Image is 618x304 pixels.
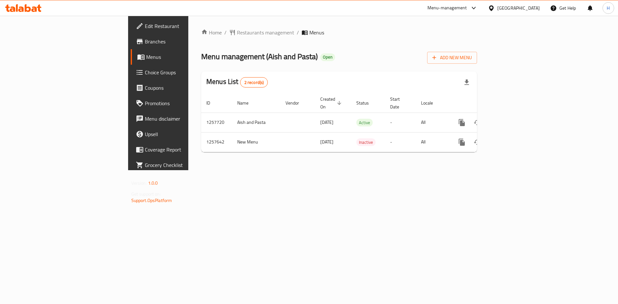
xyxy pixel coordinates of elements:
span: Coverage Report [145,146,226,153]
a: Grocery Checklist [131,157,231,173]
button: more [454,134,470,150]
span: 1.0.0 [148,179,158,187]
span: Coupons [145,84,226,92]
td: New Menu [232,132,280,152]
span: Restaurants management [237,29,294,36]
span: ID [206,99,219,107]
button: Change Status [470,115,485,130]
span: Menu disclaimer [145,115,226,123]
a: Choice Groups [131,65,231,80]
span: Grocery Checklist [145,161,226,169]
a: Edit Restaurant [131,18,231,34]
div: Export file [459,75,474,90]
span: Open [320,54,335,60]
span: Active [356,119,373,126]
td: - [385,113,416,132]
h2: Menus List [206,77,268,88]
nav: breadcrumb [201,29,477,36]
span: [DATE] [320,118,333,126]
div: Menu-management [427,4,467,12]
span: Vendor [286,99,307,107]
span: 2 record(s) [240,79,268,86]
span: H [607,5,610,12]
button: Add New Menu [427,52,477,64]
button: more [454,115,470,130]
button: Change Status [470,134,485,150]
a: Restaurants management [229,29,294,36]
div: Total records count [240,77,268,88]
span: Menus [146,53,226,61]
table: enhanced table [201,93,521,152]
span: Created On [320,95,343,111]
th: Actions [449,93,521,113]
span: Choice Groups [145,69,226,76]
a: Menus [131,49,231,65]
span: Add New Menu [432,54,472,62]
a: Coupons [131,80,231,96]
div: Inactive [356,138,376,146]
a: Promotions [131,96,231,111]
span: [DATE] [320,138,333,146]
a: Coverage Report [131,142,231,157]
a: Support.OpsPlatform [131,196,172,205]
span: Version: [131,179,147,187]
a: Menu disclaimer [131,111,231,126]
span: Get support on: [131,190,161,198]
span: Promotions [145,99,226,107]
td: Aish and Pasta [232,113,280,132]
span: Name [237,99,257,107]
span: Edit Restaurant [145,22,226,30]
span: Status [356,99,377,107]
div: Open [320,53,335,61]
a: Branches [131,34,231,49]
span: Menus [309,29,324,36]
span: Start Date [390,95,408,111]
span: Branches [145,38,226,45]
span: Upsell [145,130,226,138]
a: Upsell [131,126,231,142]
span: Menu management ( Aish and Pasta ) [201,49,318,64]
td: All [416,132,449,152]
span: Inactive [356,139,376,146]
li: / [297,29,299,36]
span: Locale [421,99,441,107]
div: [GEOGRAPHIC_DATA] [497,5,540,12]
td: - [385,132,416,152]
td: All [416,113,449,132]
